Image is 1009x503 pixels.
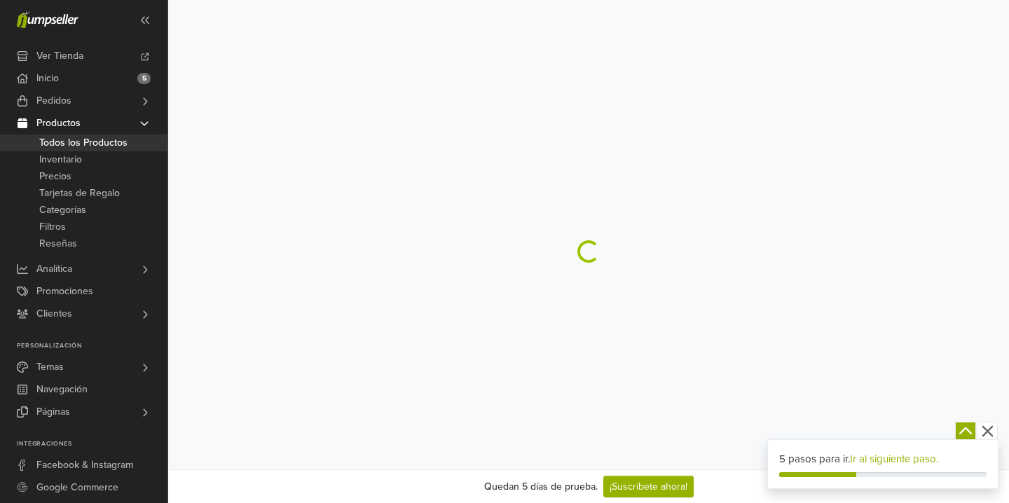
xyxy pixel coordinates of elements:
[39,135,128,151] span: Todos los Productos
[850,453,938,465] a: Ir al siguiente paso.
[36,454,133,476] span: Facebook & Instagram
[39,235,77,252] span: Reseñas
[36,45,83,67] span: Ver Tienda
[39,219,66,235] span: Filtros
[137,73,151,84] span: 5
[36,378,88,401] span: Navegación
[484,479,598,494] div: Quedan 5 días de prueba.
[36,112,81,135] span: Productos
[39,185,120,202] span: Tarjetas de Regalo
[36,356,64,378] span: Temas
[39,168,71,185] span: Precios
[39,202,86,219] span: Categorías
[39,151,82,168] span: Inventario
[603,476,694,497] a: ¡Suscríbete ahora!
[36,90,71,112] span: Pedidos
[17,440,167,448] p: Integraciones
[36,258,72,280] span: Analítica
[36,67,59,90] span: Inicio
[36,303,72,325] span: Clientes
[36,476,118,499] span: Google Commerce
[36,280,93,303] span: Promociones
[17,342,167,350] p: Personalización
[36,401,70,423] span: Páginas
[779,451,987,467] div: 5 pasos para ir.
